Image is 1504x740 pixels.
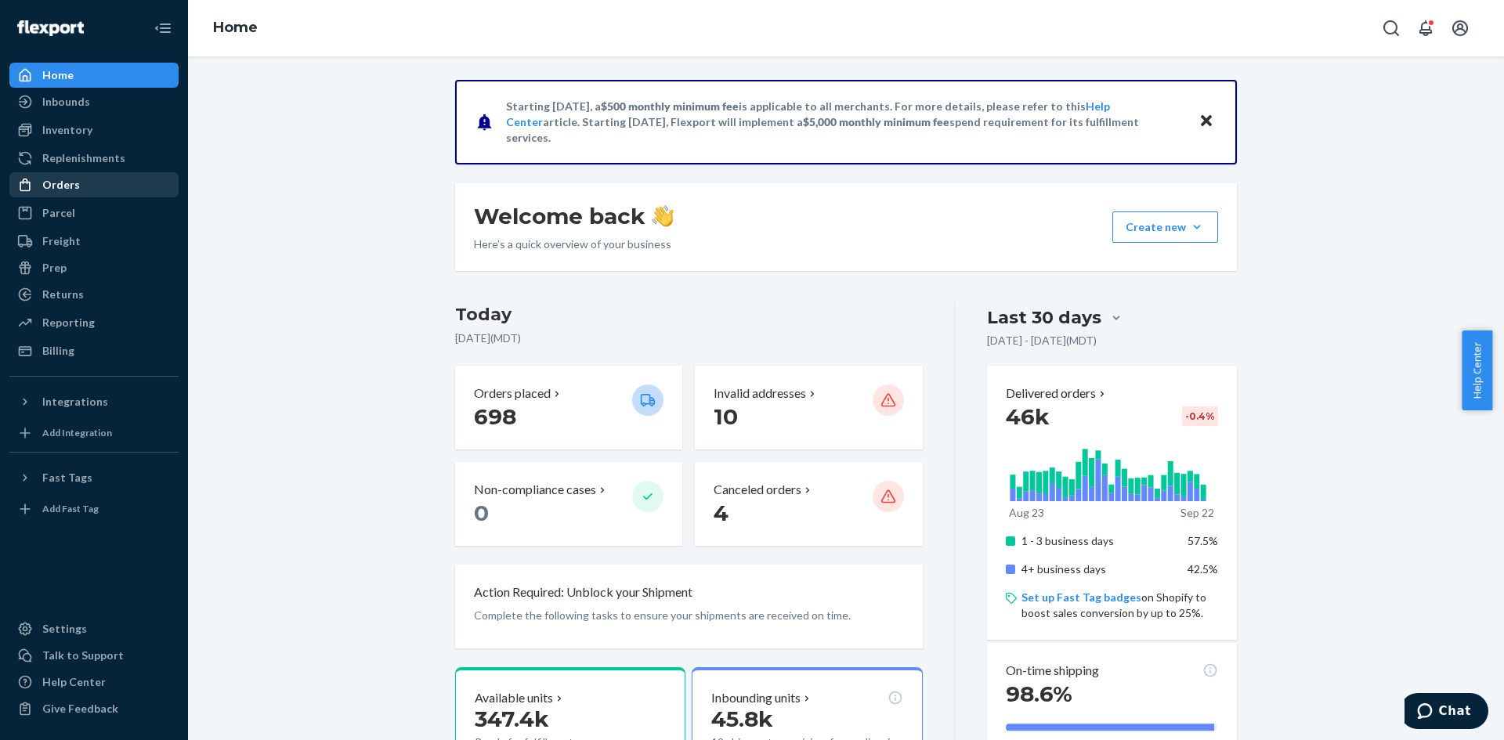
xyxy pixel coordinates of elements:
a: Prep [9,255,179,280]
button: Non-compliance cases 0 [455,462,682,546]
span: 4 [714,500,728,526]
span: 0 [474,500,489,526]
div: Give Feedback [42,701,118,717]
span: 10 [714,403,738,430]
button: Talk to Support [9,643,179,668]
p: Starting [DATE], a is applicable to all merchants. For more details, please refer to this article... [506,99,1184,146]
div: Parcel [42,205,75,221]
button: Orders placed 698 [455,366,682,449]
div: -0.4 % [1182,406,1218,426]
div: Last 30 days [987,305,1101,330]
button: Open Search Box [1376,13,1407,44]
div: Inventory [42,122,92,138]
button: Integrations [9,389,179,414]
h1: Welcome back [474,202,674,230]
a: Returns [9,282,179,307]
a: Help Center [9,670,179,695]
span: 46k [1006,403,1050,430]
span: $500 monthly minimum fee [601,99,739,113]
button: Help Center [1462,330,1492,410]
a: Billing [9,338,179,363]
div: Billing [42,343,74,359]
div: Replenishments [42,150,125,166]
div: Talk to Support [42,648,124,663]
div: Add Integration [42,426,112,439]
p: Here’s a quick overview of your business [474,236,674,252]
span: 42.5% [1188,562,1218,576]
div: Inbounds [42,94,90,110]
a: Add Integration [9,421,179,446]
button: Give Feedback [9,696,179,721]
img: Flexport logo [17,20,84,36]
p: 1 - 3 business days [1021,533,1176,549]
div: Settings [42,621,87,637]
p: [DATE] - [DATE] ( MDT ) [987,333,1097,348]
p: 4+ business days [1021,561,1176,577]
button: Close [1196,110,1217,133]
p: Orders placed [474,384,551,402]
ol: breadcrumbs [201,5,270,51]
p: [DATE] ( MDT ) [455,330,923,346]
span: 698 [474,403,516,430]
a: Reporting [9,310,179,335]
a: Freight [9,229,179,254]
img: hand-wave emoji [652,205,674,227]
iframe: Opens a widget where you can chat to one of our agents [1405,693,1488,732]
div: Home [42,67,74,83]
a: Set up Fast Tag badges [1021,590,1141,604]
p: Available units [475,689,553,707]
span: $5,000 monthly minimum fee [803,115,949,128]
div: Returns [42,287,84,302]
h3: Today [455,302,923,327]
a: Replenishments [9,146,179,171]
button: Invalid addresses 10 [695,366,922,449]
p: Complete the following tasks to ensure your shipments are received on time. [474,608,904,623]
div: Add Fast Tag [42,502,99,515]
p: Inbounding units [711,689,801,707]
div: Help Center [42,674,106,690]
a: Orders [9,172,179,197]
button: Open account menu [1444,13,1476,44]
span: 45.8k [711,706,773,732]
a: Home [213,19,258,36]
p: Aug 23 [1009,505,1044,521]
a: Inbounds [9,89,179,114]
button: Canceled orders 4 [695,462,922,546]
p: on Shopify to boost sales conversion by up to 25%. [1021,590,1218,621]
p: Invalid addresses [714,384,806,402]
div: Reporting [42,315,95,330]
a: Home [9,63,179,88]
div: Fast Tags [42,470,92,486]
a: Inventory [9,117,179,143]
button: Delivered orders [1006,384,1108,402]
span: 347.4k [475,706,549,732]
div: Freight [42,233,81,249]
p: Non-compliance cases [474,481,596,499]
button: Open notifications [1410,13,1441,44]
div: Prep [42,260,67,276]
p: Action Required: Unblock your Shipment [474,583,692,601]
a: Add Fast Tag [9,496,179,522]
span: 98.6% [1006,680,1072,707]
div: Orders [42,177,80,193]
a: Parcel [9,200,179,226]
button: Fast Tags [9,465,179,490]
p: On-time shipping [1006,662,1099,680]
button: Close Navigation [147,13,179,44]
p: Sep 22 [1180,505,1214,521]
a: Settings [9,616,179,641]
span: 57.5% [1188,534,1218,547]
div: Integrations [42,394,108,410]
button: Create new [1112,211,1218,243]
p: Canceled orders [714,481,801,499]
